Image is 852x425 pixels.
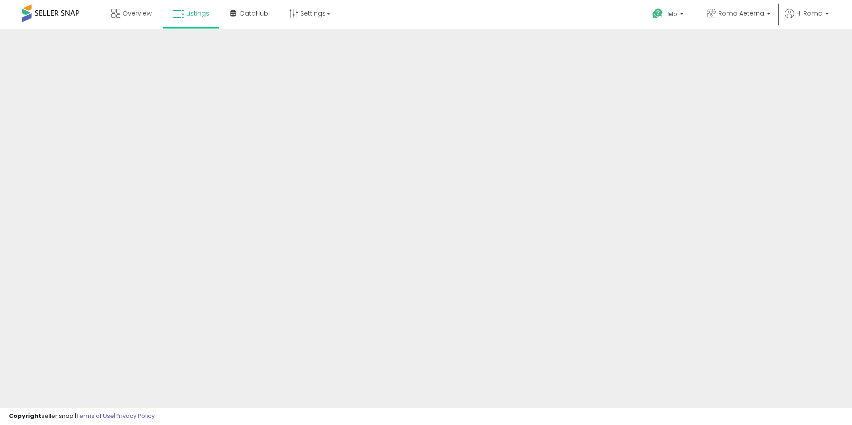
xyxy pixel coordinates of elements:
a: Help [645,1,692,29]
span: Overview [123,9,152,18]
span: DataHub [240,9,268,18]
span: Roma Aeterna [718,9,764,18]
span: Listings [186,9,209,18]
span: Hi Roma [796,9,823,18]
a: Hi Roma [785,9,829,29]
i: Get Help [652,8,663,19]
span: Help [665,10,677,18]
